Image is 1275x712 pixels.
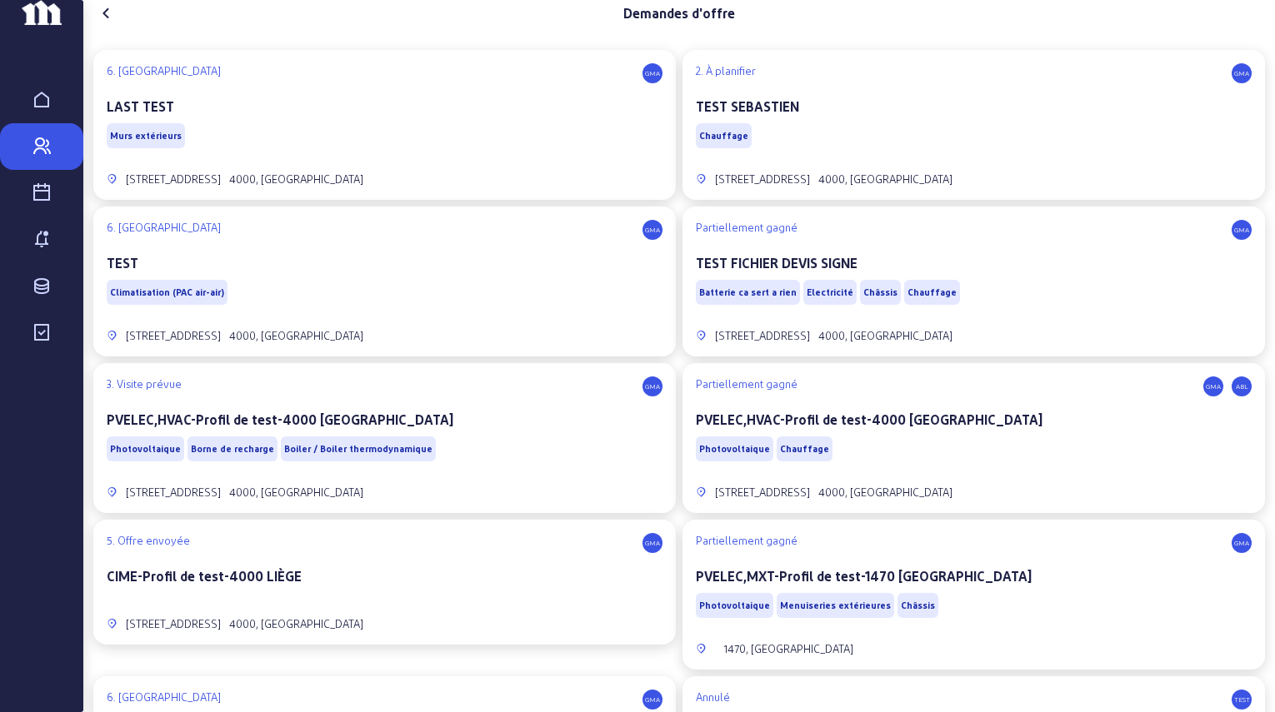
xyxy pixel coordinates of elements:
[623,3,735,23] div: Demandes d'offre
[284,443,432,455] span: Boiler / Boiler thermodynamique
[126,172,221,187] div: [STREET_ADDRESS]
[715,328,810,343] div: [STREET_ADDRESS]
[696,376,1252,396] cam-card-tag: Partiellement gagné
[696,411,1042,427] cam-card-title: PVELEC,HVAC-Profil de test-4000 [GEOGRAPHIC_DATA]
[229,172,363,187] div: 4000, [GEOGRAPHIC_DATA]
[110,286,224,298] span: Climatisation (PAC air-air)
[107,533,662,553] cam-card-tag: 5. Offre envoyée
[901,600,935,611] span: Châssis
[696,690,1252,710] cam-card-tag: Annulé
[229,616,363,631] div: 4000, [GEOGRAPHIC_DATA]
[818,485,952,500] div: 4000, [GEOGRAPHIC_DATA]
[229,485,363,500] div: 4000, [GEOGRAPHIC_DATA]
[699,130,748,142] span: Chauffage
[110,130,182,142] span: Murs extérieurs
[107,376,662,396] cam-card-tag: 3. Visite prévue
[110,443,181,455] span: Photovoltaique
[696,255,857,271] cam-card-title: TEST FICHIER DEVIS SIGNE
[107,220,662,240] cam-card-tag: 6. [GEOGRAPHIC_DATA]
[696,63,1252,83] cam-card-tag: 2. À planifier
[696,220,1252,240] cam-card-tag: Partiellement gagné
[696,533,1252,553] cam-card-tag: Partiellement gagné
[807,286,853,298] span: Electricité
[1232,376,1252,396] div: ABL
[1232,690,1252,710] div: TEST
[723,641,853,656] div: 1470, [GEOGRAPHIC_DATA]
[1232,63,1252,83] div: GMA
[642,690,662,710] div: GMA
[1232,533,1252,553] div: GMA
[696,98,799,114] cam-card-title: TEST SEBASTIEN
[126,485,221,500] div: [STREET_ADDRESS]
[126,328,221,343] div: [STREET_ADDRESS]
[642,533,662,553] div: GMA
[780,443,829,455] span: Chauffage
[642,220,662,240] div: GMA
[863,286,897,298] span: Châssis
[699,286,797,298] span: Batterie ca sert a rien
[229,328,363,343] div: 4000, [GEOGRAPHIC_DATA]
[907,286,957,298] span: Chauffage
[191,443,274,455] span: Borne de recharge
[107,690,662,710] cam-card-tag: 6. [GEOGRAPHIC_DATA]
[699,443,770,455] span: Photovoltaique
[126,616,221,631] div: [STREET_ADDRESS]
[818,172,952,187] div: 4000, [GEOGRAPHIC_DATA]
[818,328,952,343] div: 4000, [GEOGRAPHIC_DATA]
[642,376,662,396] div: GMA
[107,411,453,427] cam-card-title: PVELEC,HVAC-Profil de test-4000 [GEOGRAPHIC_DATA]
[107,98,174,114] cam-card-title: LAST TEST
[715,172,810,187] div: [STREET_ADDRESS]
[696,568,1032,584] cam-card-title: PVELEC,MXT-Profil de test-1470 [GEOGRAPHIC_DATA]
[642,63,662,83] div: GMA
[780,600,891,611] span: Menuiseries extérieures
[1232,220,1252,240] div: GMA
[1203,376,1223,396] div: GMA
[699,600,770,611] span: Photovoltaique
[107,63,662,83] cam-card-tag: 6. [GEOGRAPHIC_DATA]
[715,485,810,500] div: [STREET_ADDRESS]
[107,568,302,584] cam-card-title: CIME-Profil de test-4000 LIÈGE
[107,255,138,271] cam-card-title: TEST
